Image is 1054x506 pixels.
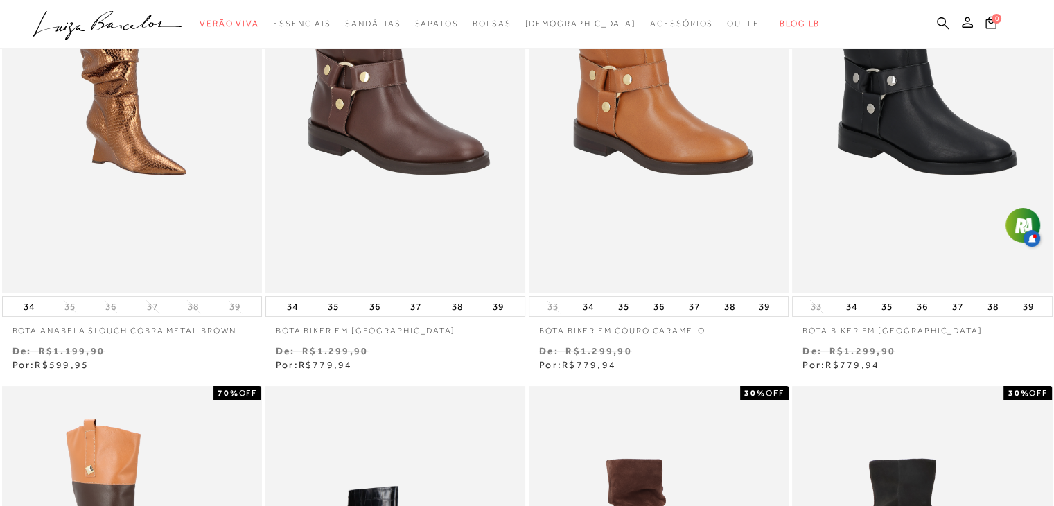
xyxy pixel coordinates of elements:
[12,345,32,356] small: De:
[744,388,766,398] strong: 30%
[414,19,458,28] span: Sapatos
[273,19,331,28] span: Essenciais
[101,300,121,313] button: 36
[825,359,879,370] span: R$779,94
[719,297,739,316] button: 38
[539,359,616,370] span: Por:
[650,11,713,37] a: categoryNavScreenReaderText
[489,297,508,316] button: 39
[685,297,704,316] button: 37
[981,15,1001,34] button: 0
[39,345,105,356] small: R$1.199,90
[807,300,826,313] button: 33
[276,345,295,356] small: De:
[365,297,385,316] button: 36
[565,345,631,356] small: R$1.299,90
[579,297,598,316] button: 34
[913,297,932,316] button: 36
[184,300,203,313] button: 38
[12,359,89,370] span: Por:
[302,345,368,356] small: R$1.299,90
[35,359,89,370] span: R$599,95
[447,297,466,316] button: 38
[299,359,353,370] span: R$779,94
[948,297,967,316] button: 37
[649,297,669,316] button: 36
[529,317,789,337] a: BOTA BIKER EM COURO CARAMELO
[650,19,713,28] span: Acessórios
[273,11,331,37] a: categoryNavScreenReaderText
[406,297,425,316] button: 37
[238,388,257,398] span: OFF
[525,19,636,28] span: [DEMOGRAPHIC_DATA]
[543,300,563,313] button: 33
[562,359,616,370] span: R$779,94
[829,345,895,356] small: R$1.299,90
[473,19,511,28] span: Bolsas
[60,300,80,313] button: 35
[218,388,239,398] strong: 70%
[983,297,1003,316] button: 38
[283,297,302,316] button: 34
[614,297,633,316] button: 35
[276,359,353,370] span: Por:
[539,345,559,356] small: De:
[2,317,262,337] a: BOTA ANABELA SLOUCH COBRA METAL BROWN
[200,19,259,28] span: Verão Viva
[143,300,162,313] button: 37
[766,388,784,398] span: OFF
[414,11,458,37] a: categoryNavScreenReaderText
[780,11,820,37] a: BLOG LB
[802,359,879,370] span: Por:
[324,297,343,316] button: 35
[200,11,259,37] a: categoryNavScreenReaderText
[225,300,245,313] button: 39
[19,297,39,316] button: 34
[345,19,401,28] span: Sandálias
[345,11,401,37] a: categoryNavScreenReaderText
[802,345,822,356] small: De:
[525,11,636,37] a: noSubCategoriesText
[473,11,511,37] a: categoryNavScreenReaderText
[877,297,897,316] button: 35
[1019,297,1038,316] button: 39
[780,19,820,28] span: BLOG LB
[842,297,861,316] button: 34
[755,297,774,316] button: 39
[265,317,525,337] a: BOTA BIKER EM [GEOGRAPHIC_DATA]
[992,14,1001,24] span: 0
[1008,388,1029,398] strong: 30%
[727,11,766,37] a: categoryNavScreenReaderText
[792,317,1052,337] a: BOTA BIKER EM [GEOGRAPHIC_DATA]
[727,19,766,28] span: Outlet
[1029,388,1048,398] span: OFF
